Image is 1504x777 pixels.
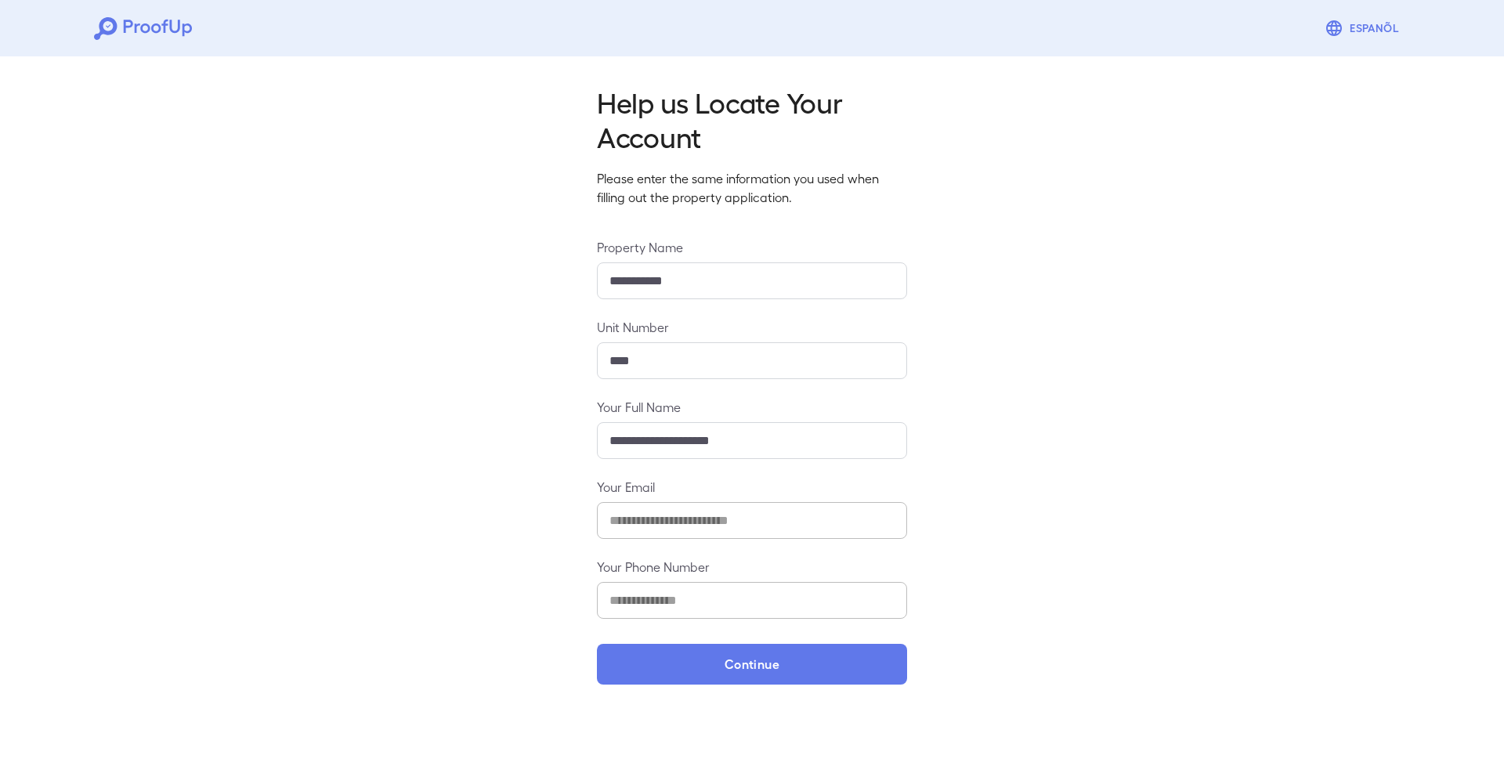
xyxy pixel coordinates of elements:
[597,398,907,416] label: Your Full Name
[1318,13,1410,44] button: Espanõl
[597,238,907,256] label: Property Name
[597,478,907,496] label: Your Email
[597,318,907,336] label: Unit Number
[597,558,907,576] label: Your Phone Number
[597,85,907,154] h2: Help us Locate Your Account
[597,169,907,207] p: Please enter the same information you used when filling out the property application.
[597,644,907,685] button: Continue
